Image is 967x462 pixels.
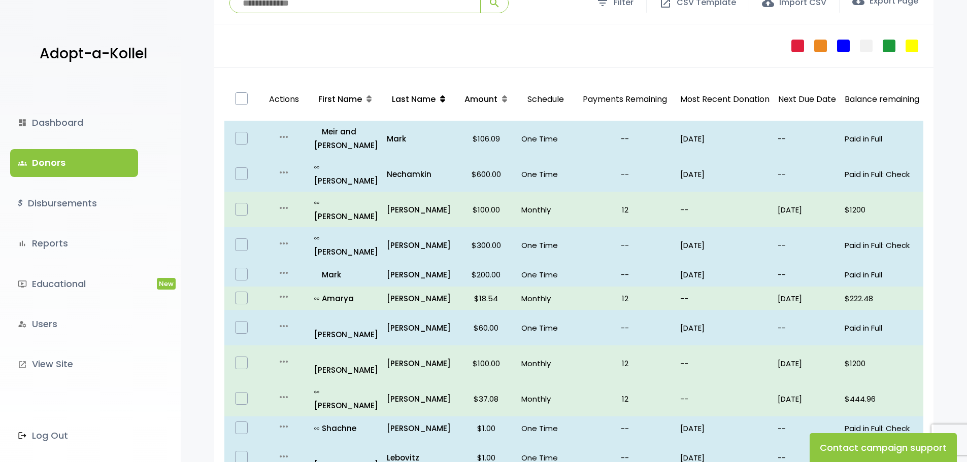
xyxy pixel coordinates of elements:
i: more_horiz [278,291,290,303]
p: $600.00 [459,167,513,181]
p: $1200 [845,357,919,370]
p: Monthly [521,392,570,406]
p: -- [778,167,837,181]
a: [PERSON_NAME] [387,268,451,281]
span: First Name [318,93,362,105]
p: Monthly [521,203,570,217]
p: $1.00 [459,421,513,435]
a: all_inclusiveAmarya [314,292,379,305]
i: ondemand_video [18,279,27,289]
i: dashboard [18,118,27,127]
a: all_inclusive[PERSON_NAME] [314,231,379,259]
i: all_inclusive [314,426,322,431]
p: $100.00 [459,203,513,217]
p: One Time [521,421,570,435]
a: [PERSON_NAME] [387,357,451,370]
a: bar_chartReports [10,230,138,257]
p: $60.00 [459,321,513,335]
p: [DATE] [680,132,770,146]
p: [DATE] [680,167,770,181]
p: Paid in Full [845,132,919,146]
p: -- [778,321,837,335]
p: $200.00 [459,268,513,281]
p: $444.96 [845,392,919,406]
p: 12 [578,357,672,370]
p: 12 [578,392,672,406]
a: Log Out [10,422,138,449]
p: 12 [578,203,672,217]
p: Balance remaining [845,92,919,107]
a: all_inclusiveShachne [314,421,379,435]
p: [PERSON_NAME] [314,385,379,412]
p: [PERSON_NAME] [314,231,379,259]
p: $222.48 [845,292,919,305]
p: [DATE] [778,392,837,406]
a: all_inclusive[PERSON_NAME] [314,385,379,412]
p: [DATE] [778,292,837,305]
p: -- [578,167,672,181]
p: One Time [521,167,570,181]
p: One Time [521,132,570,146]
p: Adopt-a-Kollel [40,41,147,66]
p: Paid in Full: Check [845,421,919,435]
p: -- [778,421,837,435]
a: [PERSON_NAME] [387,321,451,335]
p: Payments Remaining [578,82,672,117]
p: [PERSON_NAME] [314,349,379,377]
p: 12 [578,292,672,305]
p: -- [680,392,770,406]
p: [DATE] [680,238,770,252]
a: launchView Site [10,350,138,378]
i: all_inclusive [314,296,322,301]
p: [DATE] [680,421,770,435]
a: [PERSON_NAME] [387,292,451,305]
span: New [157,278,176,290]
a: Mark [387,132,451,146]
p: -- [778,238,837,252]
p: Actions [263,82,305,117]
i: all_inclusive [314,200,322,205]
a: [PERSON_NAME] [387,238,451,252]
p: [PERSON_NAME] [314,314,379,341]
i: all_inclusive [314,389,322,395]
i: manage_accounts [18,319,27,329]
p: -- [680,292,770,305]
p: [PERSON_NAME] [314,196,379,223]
i: more_horiz [278,356,290,368]
a: [PERSON_NAME] [387,392,451,406]
p: [DATE] [778,357,837,370]
p: -- [680,203,770,217]
span: Amount [464,93,497,105]
p: Meir and [PERSON_NAME] [314,125,379,152]
i: more_horiz [278,267,290,279]
p: Monthly [521,357,570,370]
i: all_inclusive [314,165,322,170]
p: -- [578,238,672,252]
i: more_horiz [278,420,290,433]
p: $18.54 [459,292,513,305]
i: more_horiz [278,391,290,403]
p: Paid in Full [845,321,919,335]
i: $ [18,196,23,211]
i: more_horiz [278,131,290,143]
a: Mark [314,268,379,281]
p: $37.08 [459,392,513,406]
p: One Time [521,238,570,252]
p: Amarya [314,292,379,305]
p: Schedule [521,82,570,117]
a: dashboardDashboard [10,109,138,136]
i: more_horiz [278,202,290,214]
p: $1200 [845,203,919,217]
a: [PERSON_NAME] [387,203,451,217]
a: Nechamkin [387,167,451,181]
a: $Disbursements [10,190,138,217]
p: -- [578,132,672,146]
p: [PERSON_NAME] [314,160,379,188]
